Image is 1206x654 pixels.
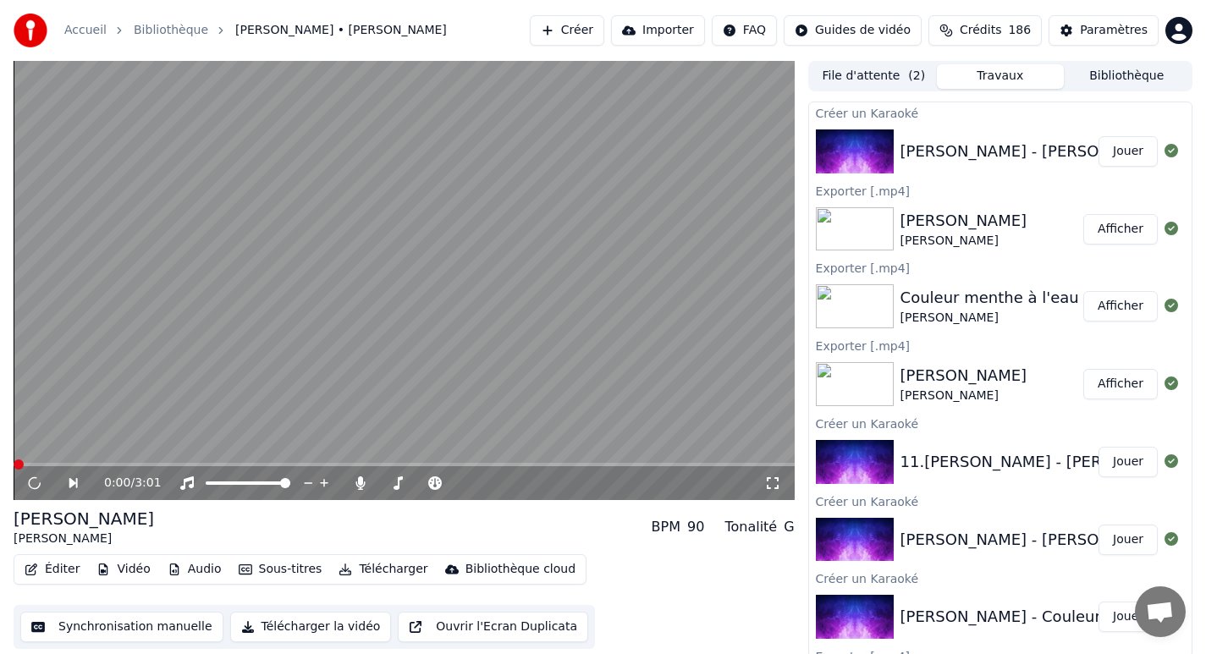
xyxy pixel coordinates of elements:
[232,558,329,581] button: Sous-titres
[1064,64,1190,89] button: Bibliothèque
[398,612,588,642] button: Ouvrir l'Ecran Duplicata
[1099,525,1158,555] button: Jouer
[14,530,154,547] div: [PERSON_NAME]
[784,15,922,46] button: Guides de vidéo
[104,475,145,492] div: /
[937,64,1063,89] button: Travaux
[135,475,161,492] span: 3:01
[809,568,1192,588] div: Créer un Karaoké
[1099,447,1158,477] button: Jouer
[1083,291,1158,322] button: Afficher
[900,233,1027,250] div: [PERSON_NAME]
[64,22,107,39] a: Accueil
[900,450,1193,474] div: 11.[PERSON_NAME] - [PERSON_NAME]
[235,22,447,39] span: [PERSON_NAME] • [PERSON_NAME]
[332,558,434,581] button: Télécharger
[908,68,925,85] span: ( 2 )
[1099,602,1158,632] button: Jouer
[64,22,447,39] nav: breadcrumb
[809,491,1192,511] div: Créer un Karaoké
[90,558,157,581] button: Vidéo
[161,558,229,581] button: Audio
[14,507,154,530] div: [PERSON_NAME]
[1083,214,1158,245] button: Afficher
[1049,15,1159,46] button: Paramètres
[20,612,223,642] button: Synchronisation manuelle
[1135,586,1186,637] div: Ouvrir le chat
[1083,369,1158,399] button: Afficher
[900,310,1079,327] div: [PERSON_NAME]
[724,517,777,537] div: Tonalité
[900,286,1079,310] div: Couleur menthe à l'eau
[1099,136,1158,167] button: Jouer
[687,517,704,537] div: 90
[712,15,777,46] button: FAQ
[809,180,1192,201] div: Exporter [.mp4]
[811,64,937,89] button: File d'attente
[900,364,1027,387] div: [PERSON_NAME]
[104,475,130,492] span: 0:00
[784,517,794,537] div: G
[134,22,208,39] a: Bibliothèque
[809,335,1192,355] div: Exporter [.mp4]
[611,15,705,46] button: Importer
[960,22,1001,39] span: Crédits
[1008,22,1031,39] span: 186
[809,102,1192,123] div: Créer un Karaoké
[1080,22,1148,39] div: Paramètres
[465,561,575,578] div: Bibliothèque cloud
[900,387,1027,404] div: [PERSON_NAME]
[530,15,604,46] button: Créer
[928,15,1042,46] button: Crédits186
[809,413,1192,433] div: Créer un Karaoké
[900,209,1027,233] div: [PERSON_NAME]
[14,14,47,47] img: youka
[18,558,86,581] button: Éditer
[230,612,392,642] button: Télécharger la vidéo
[652,517,680,537] div: BPM
[809,257,1192,278] div: Exporter [.mp4]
